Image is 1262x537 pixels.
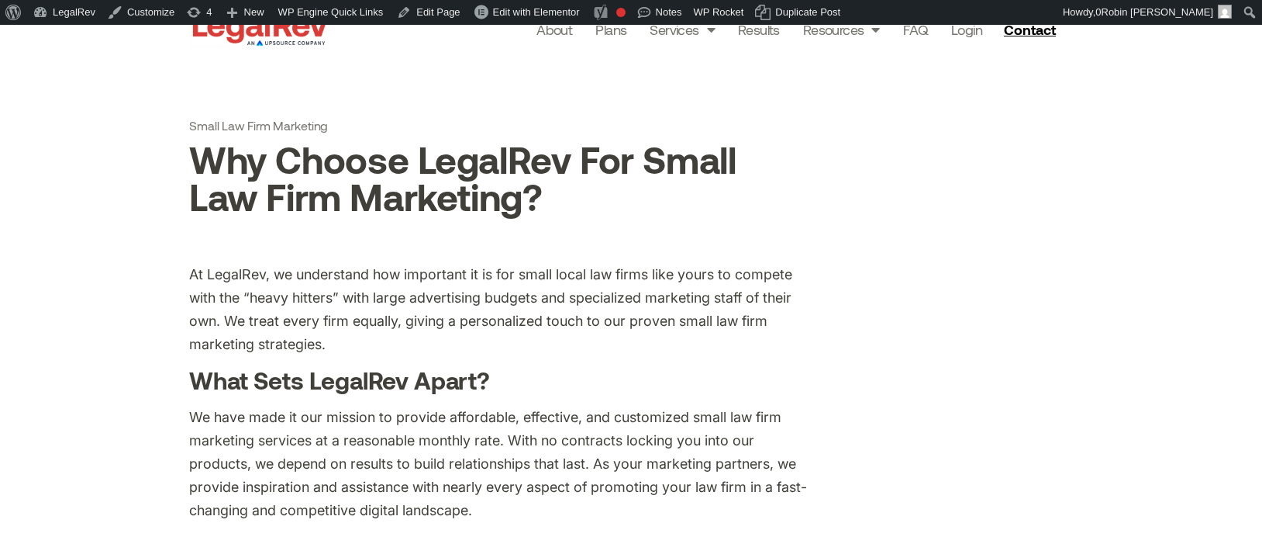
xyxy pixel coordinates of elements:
[189,118,809,133] h1: Small Law Firm Marketing
[536,19,572,40] a: About
[998,17,1066,42] a: Contact
[189,406,809,521] p: We have made it our mission to provide affordable, effective, and customized small law firm marke...
[616,8,626,17] div: Focus keyphrase not set
[1095,6,1213,18] span: 0Robin [PERSON_NAME]
[189,367,809,393] h3: What Sets LegalRev Apart?
[650,19,715,40] a: Services
[951,19,982,40] a: Login
[536,19,982,40] nav: Menu
[493,6,580,18] span: Edit with Elementor
[803,19,880,40] a: Resources
[189,140,809,215] h2: Why Choose LegalRev For Small Law Firm Marketing?​
[903,19,928,40] a: FAQ
[738,19,780,40] a: Results
[1004,23,1056,36] span: Contact
[189,263,809,356] p: At LegalRev, we understand how important it is for small local law firms like yours to compete wi...
[595,19,626,40] a: Plans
